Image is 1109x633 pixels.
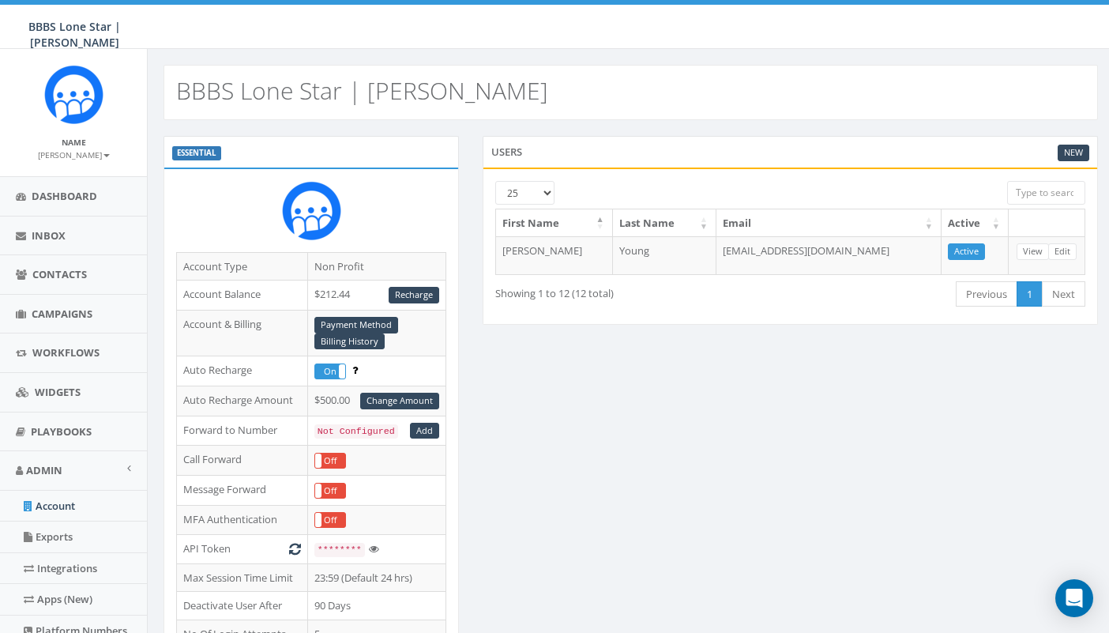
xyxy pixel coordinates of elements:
[177,252,308,281] td: Account Type
[314,483,346,499] div: OnOff
[956,281,1017,307] a: Previous
[32,267,87,281] span: Contacts
[307,563,446,592] td: 23:59 (Default 24 hrs)
[1017,243,1049,260] a: View
[496,236,612,274] td: [PERSON_NAME]
[35,385,81,399] span: Widgets
[38,147,110,161] a: [PERSON_NAME]
[1007,181,1085,205] input: Type to search
[32,189,97,203] span: Dashboard
[32,307,92,321] span: Campaigns
[32,228,66,243] span: Inbox
[177,386,308,416] td: Auto Recharge Amount
[177,505,308,535] td: MFA Authentication
[177,281,308,311] td: Account Balance
[1042,281,1085,307] a: Next
[307,252,446,281] td: Non Profit
[496,209,612,237] th: First Name: activate to sort column descending
[716,209,942,237] th: Email: activate to sort column ascending
[172,146,221,160] label: ESSENTIAL
[31,424,92,439] span: Playbooks
[942,209,1009,237] th: Active: activate to sort column ascending
[314,317,398,333] a: Payment Method
[360,393,439,409] a: Change Amount
[613,236,716,274] td: Young
[352,363,358,377] span: Enable to prevent campaign failure.
[948,243,985,260] a: Active
[177,446,308,476] td: Call Forward
[314,333,385,350] a: Billing History
[1055,579,1093,617] div: Open Intercom Messenger
[177,310,308,356] td: Account & Billing
[315,484,345,498] label: Off
[314,453,346,469] div: OnOff
[315,364,345,379] label: On
[282,181,341,240] img: Rally_Corp_Icon_1.png
[314,364,346,379] div: OnOff
[410,423,439,439] a: Add
[62,137,86,148] small: Name
[26,463,62,477] span: Admin
[1017,281,1043,307] a: 1
[307,386,446,416] td: $500.00
[289,544,301,554] i: Generate New Token
[28,19,121,50] span: BBBS Lone Star | [PERSON_NAME]
[314,512,346,528] div: OnOff
[32,345,100,360] span: Workflows
[314,424,398,439] code: Not Configured
[177,535,308,564] td: API Token
[307,281,446,311] td: $212.44
[716,236,942,274] td: [EMAIL_ADDRESS][DOMAIN_NAME]
[177,416,308,446] td: Forward to Number
[307,592,446,620] td: 90 Days
[177,592,308,620] td: Deactivate User After
[1048,243,1077,260] a: Edit
[495,280,727,301] div: Showing 1 to 12 (12 total)
[177,563,308,592] td: Max Session Time Limit
[38,149,110,160] small: [PERSON_NAME]
[1058,145,1089,161] a: New
[613,209,716,237] th: Last Name: activate to sort column ascending
[177,356,308,386] td: Auto Recharge
[389,287,439,303] a: Recharge
[483,136,1098,168] div: Users
[44,65,103,124] img: Rally_Corp_Icon_1.png
[315,513,345,527] label: Off
[315,454,345,468] label: Off
[177,475,308,505] td: Message Forward
[176,77,548,104] h2: BBBS Lone Star | [PERSON_NAME]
